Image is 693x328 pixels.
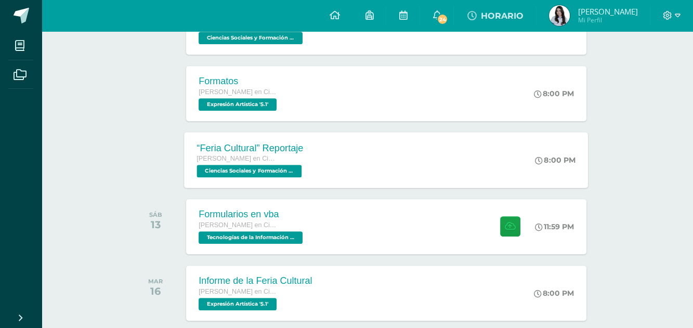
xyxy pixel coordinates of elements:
[199,88,277,96] span: [PERSON_NAME] en Ciencias y Letras
[197,142,305,153] div: “Feria Cultural” Reportaje
[549,5,570,26] img: 3ab4b2b84272e6d27f1a9a1c5ffcc655.png
[199,209,305,220] div: Formularios en vba
[437,14,448,25] span: 24
[535,155,576,165] div: 8:00 PM
[534,288,574,298] div: 8:00 PM
[534,89,574,98] div: 8:00 PM
[199,275,312,286] div: Informe de la Feria Cultural
[149,218,162,231] div: 13
[148,285,163,297] div: 16
[480,11,523,21] span: HORARIO
[199,231,303,244] span: Tecnologías de la Información y Comunicación 5 '5.1'
[199,298,277,310] span: Expresión Artística '5.1'
[199,221,277,229] span: [PERSON_NAME] en Ciencias y Letras
[148,278,163,285] div: MAR
[199,98,277,111] span: Expresión Artística '5.1'
[199,76,279,87] div: Formatos
[197,155,276,162] span: [PERSON_NAME] en Ciencias y Letras
[578,16,637,24] span: Mi Perfil
[535,222,574,231] div: 11:59 PM
[149,211,162,218] div: SÁB
[199,288,277,295] span: [PERSON_NAME] en Ciencias y Letras
[578,6,637,17] span: [PERSON_NAME]
[199,32,303,44] span: Ciencias Sociales y Formación Ciudadana 5 '5.1'
[197,165,302,177] span: Ciencias Sociales y Formación Ciudadana 5 '5.1'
